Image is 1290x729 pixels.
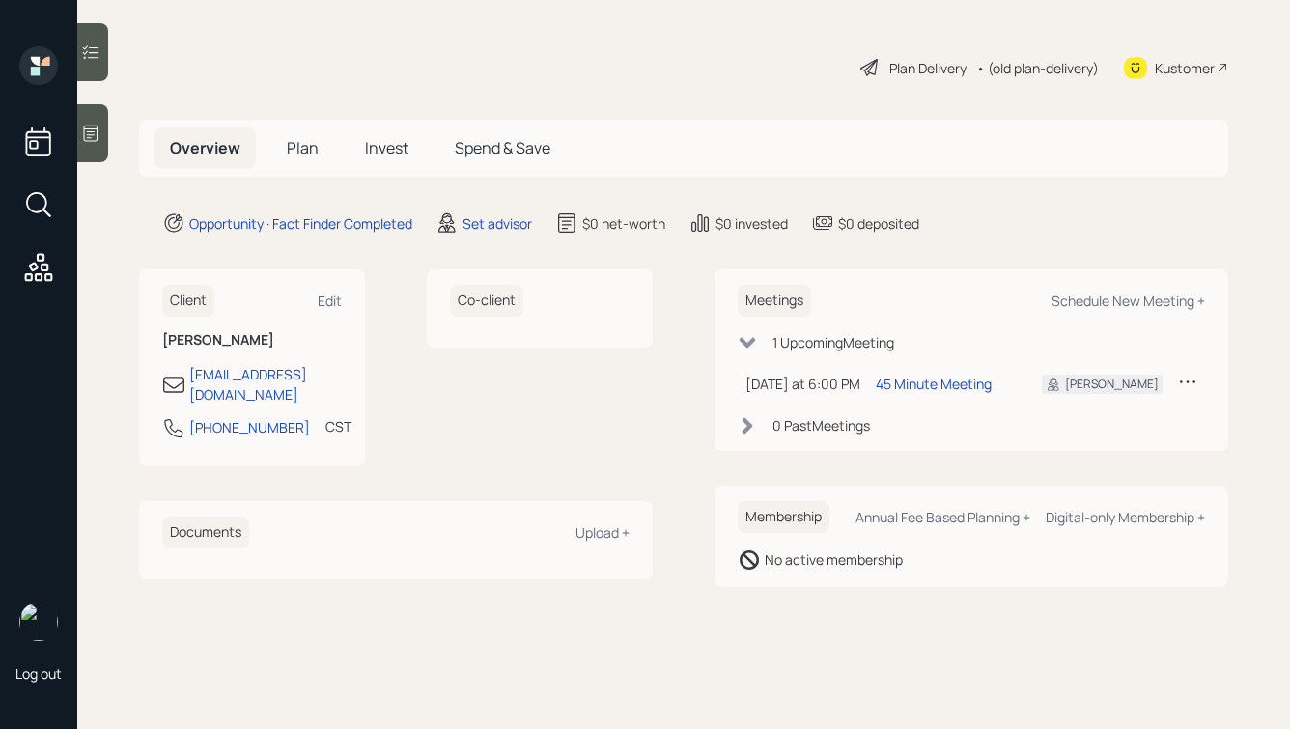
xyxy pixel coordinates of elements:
div: $0 deposited [838,213,919,234]
div: No active membership [765,549,903,570]
span: Spend & Save [455,137,550,158]
h6: Membership [738,501,829,533]
div: CST [325,416,351,436]
img: hunter_neumayer.jpg [19,603,58,641]
div: Kustomer [1155,58,1215,78]
div: 0 Past Meeting s [772,415,870,435]
h6: Meetings [738,285,811,317]
div: Log out [15,664,62,683]
div: [PERSON_NAME] [1065,376,1159,393]
h6: Co-client [450,285,523,317]
div: Set advisor [463,213,532,234]
h6: [PERSON_NAME] [162,332,342,349]
div: Opportunity · Fact Finder Completed [189,213,412,234]
h6: Client [162,285,214,317]
div: Edit [318,292,342,310]
div: Upload + [575,523,630,542]
div: $0 net-worth [582,213,665,234]
div: Schedule New Meeting + [1052,292,1205,310]
div: [DATE] at 6:00 PM [745,374,860,394]
div: Annual Fee Based Planning + [855,508,1030,526]
div: Digital-only Membership + [1046,508,1205,526]
span: Plan [287,137,319,158]
div: [EMAIL_ADDRESS][DOMAIN_NAME] [189,364,342,405]
div: • (old plan-delivery) [976,58,1099,78]
div: Plan Delivery [889,58,967,78]
div: 45 Minute Meeting [876,374,992,394]
div: $0 invested [715,213,788,234]
span: Overview [170,137,240,158]
h6: Documents [162,517,249,548]
span: Invest [365,137,408,158]
div: 1 Upcoming Meeting [772,332,894,352]
div: [PHONE_NUMBER] [189,417,310,437]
